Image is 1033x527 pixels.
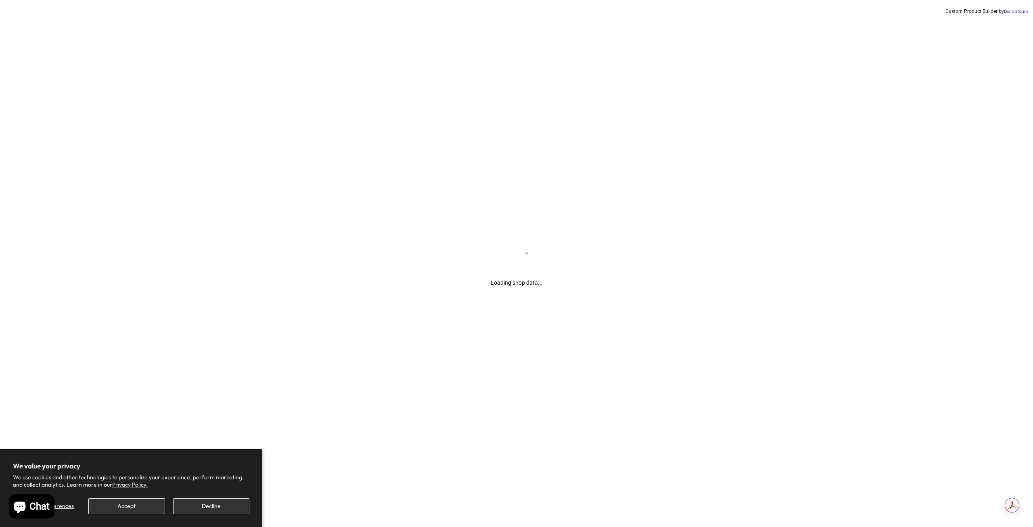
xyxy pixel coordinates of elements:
inbox-online-store-chat: Shopify online store chat [6,494,57,521]
p: We use cookies and other technologies to personalize your experience, perform marketing, and coll... [13,474,249,488]
div: Custom Product Builder by [945,8,1028,15]
h2: We value your privacy [13,462,249,470]
button: Decline [173,498,249,514]
div: Loading shop data... [491,266,543,287]
a: Buildateam [1004,8,1028,15]
button: Accept [88,498,165,514]
a: Privacy Policy. [112,481,148,488]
